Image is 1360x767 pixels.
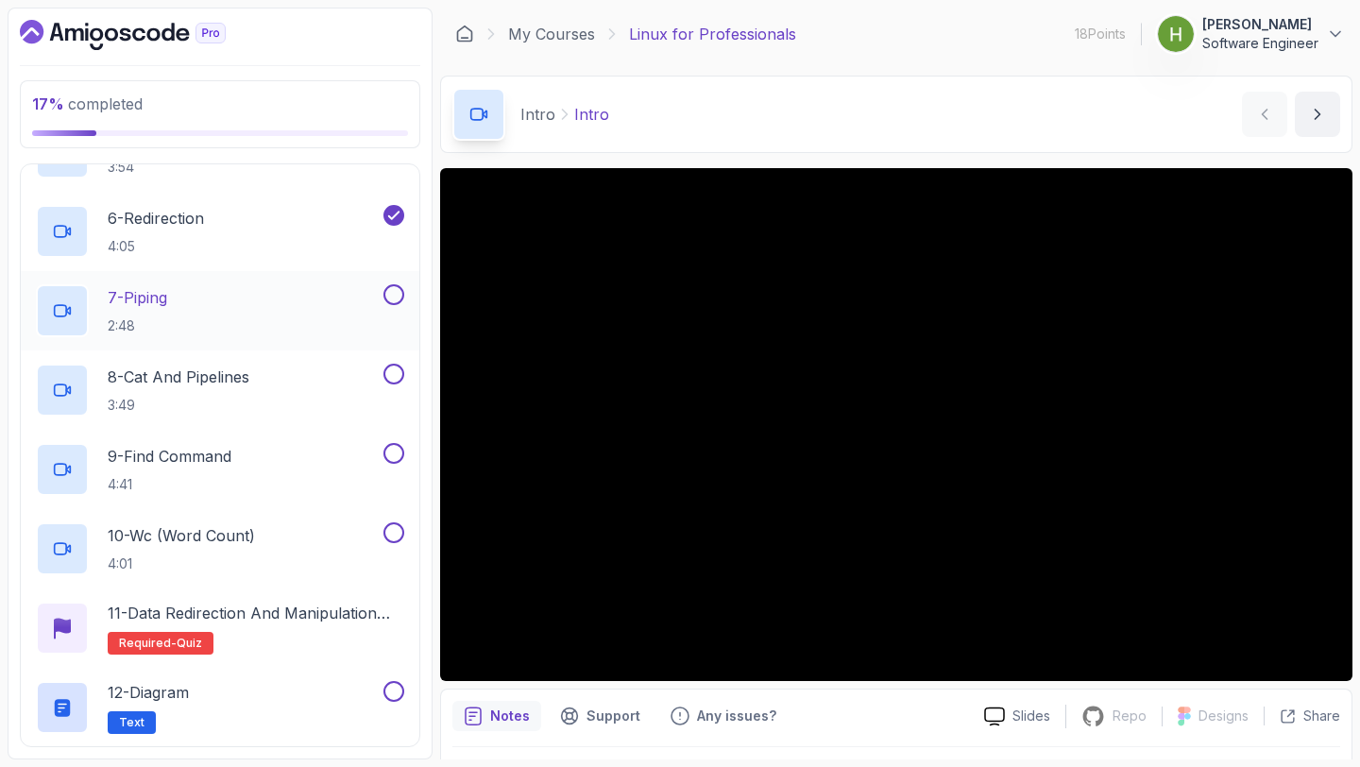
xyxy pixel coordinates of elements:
p: Any issues? [697,707,776,725]
p: 9 - Find Command [108,445,231,468]
p: 3:49 [108,396,249,415]
a: Dashboard [20,20,269,50]
button: 7-Piping2:48 [36,284,404,337]
button: 12-DiagramText [36,681,404,734]
span: quiz [177,636,202,651]
button: Support button [549,701,652,731]
a: Slides [969,707,1065,726]
p: Support [586,707,640,725]
p: Software Engineer [1202,34,1318,53]
p: Notes [490,707,530,725]
p: 18 Points [1075,25,1126,43]
button: notes button [452,701,541,731]
span: Required- [119,636,177,651]
img: user profile image [1158,16,1194,52]
p: Intro [574,103,609,126]
button: 11-Data Redirection and Manipulation QuizRequired-quiz [36,602,404,655]
p: 12 - Diagram [108,681,189,704]
p: Slides [1012,707,1050,725]
button: user profile image[PERSON_NAME]Software Engineer [1157,15,1345,53]
span: 17 % [32,94,64,113]
iframe: 1 - Intro [440,168,1352,681]
button: 6-Redirection4:05 [36,205,404,258]
span: completed [32,94,143,113]
p: Repo [1113,707,1147,725]
button: Feedback button [659,701,788,731]
p: 4:01 [108,554,255,573]
button: 9-Find Command4:41 [36,443,404,496]
p: 6 - Redirection [108,207,204,230]
p: 8 - Cat And Pipelines [108,366,249,388]
p: 10 - Wc (Word Count) [108,524,255,547]
button: Share [1264,707,1340,725]
p: 7 - Piping [108,286,167,309]
p: [PERSON_NAME] [1202,15,1318,34]
p: 4:05 [108,237,204,256]
a: Dashboard [455,25,474,43]
p: Linux for Professionals [629,23,796,45]
span: Text [119,715,144,730]
button: 8-Cat And Pipelines3:49 [36,364,404,417]
p: 3:54 [108,158,354,177]
button: 10-Wc (Word Count)4:01 [36,522,404,575]
p: 2:48 [108,316,167,335]
p: Designs [1198,707,1249,725]
p: 4:41 [108,475,231,494]
p: Share [1303,707,1340,725]
p: Intro [520,103,555,126]
p: 11 - Data Redirection and Manipulation Quiz [108,602,404,624]
button: previous content [1242,92,1287,137]
button: next content [1295,92,1340,137]
a: My Courses [508,23,595,45]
